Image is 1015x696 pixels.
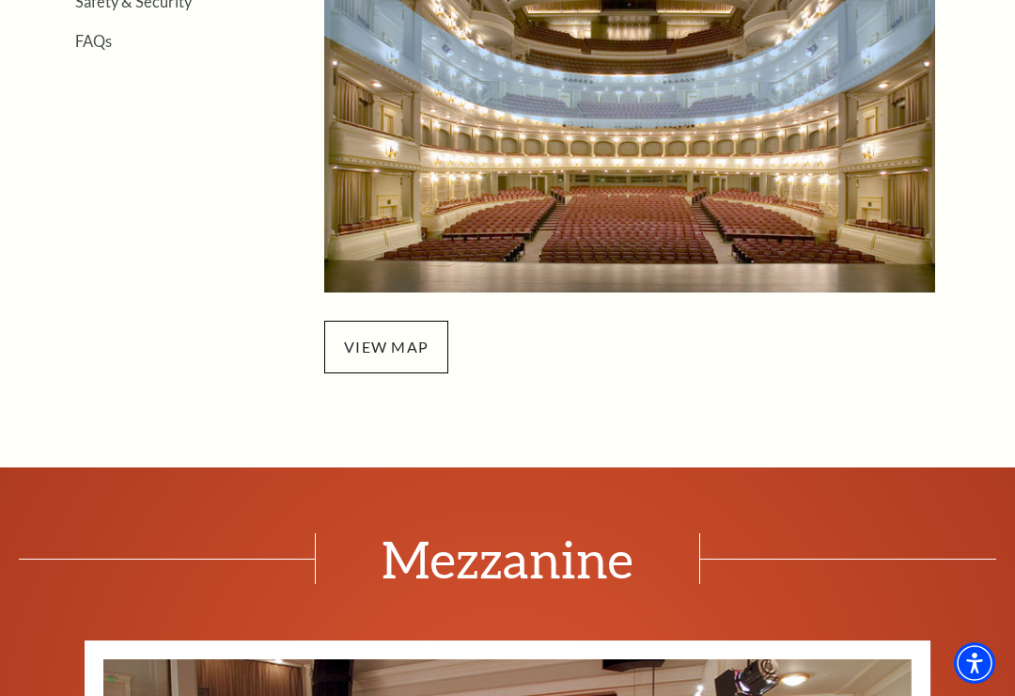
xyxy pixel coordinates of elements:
[324,87,935,108] a: Mezzanine Seating - open in a new tab
[315,533,700,584] span: Mezzanine
[75,32,112,50] a: FAQs
[324,321,448,373] span: view map
[954,642,995,684] div: Accessibility Menu
[324,335,448,356] a: view map - open in a new tab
